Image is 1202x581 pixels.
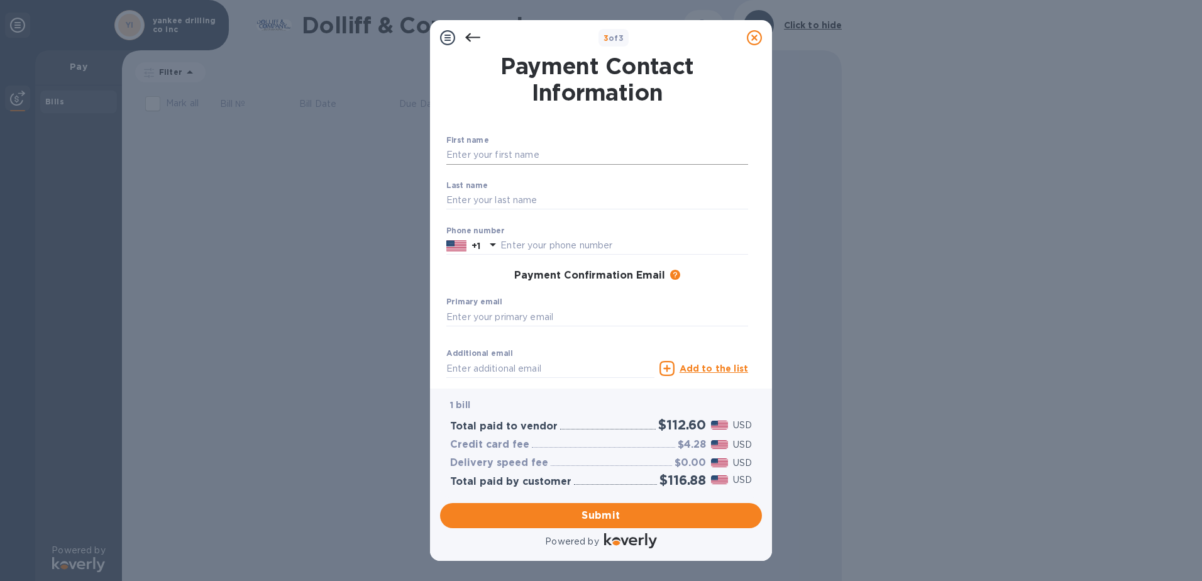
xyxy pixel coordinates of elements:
input: Enter your first name [446,146,748,165]
h2: $116.88 [659,472,706,488]
h3: Payment Confirmation Email [514,270,665,282]
input: Enter your last name [446,191,748,210]
h3: Delivery speed fee [450,457,548,469]
img: USD [711,475,728,484]
label: First name [446,137,488,145]
img: Logo [604,533,657,548]
h3: Total paid to vendor [450,421,558,433]
span: 3 [604,33,609,43]
input: Enter your phone number [500,236,748,255]
img: USD [711,421,728,429]
input: Enter your primary email [446,307,748,326]
p: USD [733,419,752,432]
h3: Credit card fee [450,439,529,451]
label: Primary email [446,299,502,306]
p: USD [733,438,752,451]
h1: Payment Contact Information [446,53,748,106]
label: Phone number [446,227,504,235]
button: Submit [440,503,762,528]
img: USD [711,440,728,449]
b: 1 bill [450,400,470,410]
label: Additional email [446,350,513,358]
h2: $112.60 [658,417,706,433]
u: Add to the list [680,363,748,373]
label: Last name [446,182,488,189]
span: Submit [450,508,752,523]
p: USD [733,456,752,470]
h3: $0.00 [675,457,706,469]
img: USD [711,458,728,467]
input: Enter additional email [446,359,654,378]
h3: Total paid by customer [450,476,571,488]
p: +1 [471,240,480,252]
img: US [446,239,466,253]
p: USD [733,473,752,487]
p: Powered by [545,535,598,548]
h3: $4.28 [678,439,706,451]
b: of 3 [604,33,624,43]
